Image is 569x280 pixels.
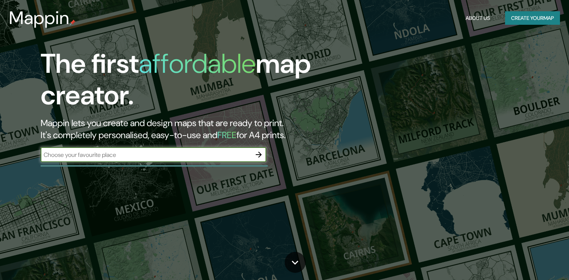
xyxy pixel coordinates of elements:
[41,117,325,141] h2: Mappin lets you create and design maps that are ready to print. It's completely personalised, eas...
[9,8,70,29] h3: Mappin
[139,46,256,81] h1: affordable
[41,48,325,117] h1: The first map creator.
[217,129,237,141] h5: FREE
[41,151,251,159] input: Choose your favourite place
[70,20,76,26] img: mappin-pin
[505,11,560,25] button: Create yourmap
[463,11,493,25] button: About Us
